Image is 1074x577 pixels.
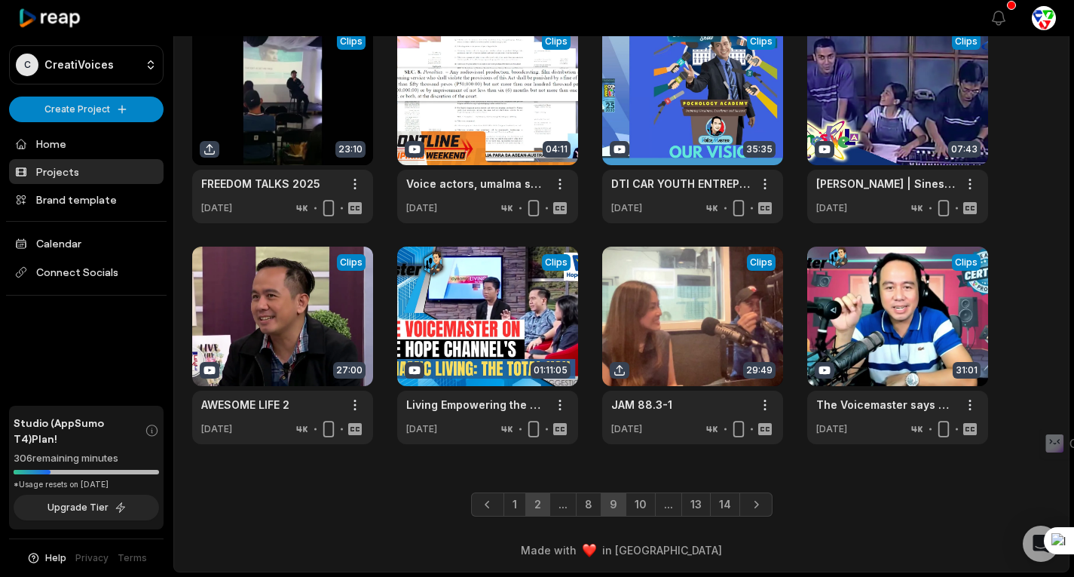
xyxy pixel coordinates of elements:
[503,493,526,517] a: Page 1
[471,493,504,517] a: Previous page
[406,397,545,413] a: Living Empowering the Youth Building the Nation The VoiceMaster on The Hope Channel
[118,551,147,565] a: Terms
[626,493,656,517] a: Page 10
[14,479,159,490] div: *Usage resets on [DATE]
[201,397,289,413] a: AWESOME LIFE 2
[576,493,601,517] a: Page 8
[9,259,164,286] span: Connect Socials
[471,493,773,517] ul: Pagination
[601,493,626,517] a: Page 9 is your current page
[816,176,955,192] a: [PERSON_NAME] | Sineskwela
[26,551,66,565] button: Help
[1023,526,1059,562] div: Open Intercom Messenger
[75,551,109,565] a: Privacy
[739,493,773,517] a: Next page
[549,493,577,517] a: Jump backward
[45,551,66,565] span: Help
[44,58,114,72] p: CreatiVoices
[525,493,550,517] a: Page 2
[611,397,672,413] a: JAM 88.3-1
[583,544,596,557] img: heart emoji
[14,451,159,466] div: 306 remaining minutes
[14,415,145,447] span: Studio (AppSumo T4) Plan!
[9,159,164,184] a: Projects
[611,176,750,192] a: DTI CAR YOUTH ENTREP ONLINE 2020 [PERSON_NAME]
[14,495,159,520] button: Upgrade Tier
[681,493,711,517] a: Page 13
[9,231,164,256] a: Calendar
[655,493,682,517] a: Jump forward
[201,176,320,192] a: FREEDOM TALKS 2025
[710,493,740,517] a: Page 14
[9,187,164,212] a: Brand template
[9,97,164,122] button: Create Project
[9,131,164,156] a: Home
[816,397,955,413] a: The Voicemaster says Goodbye to CVAP
[16,54,38,76] div: C
[188,542,1055,558] div: Made with in [GEOGRAPHIC_DATA]
[406,176,545,192] a: Voice actors, umalma sa panukalang ipagbawal ang Filipino dubbing ng English shows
